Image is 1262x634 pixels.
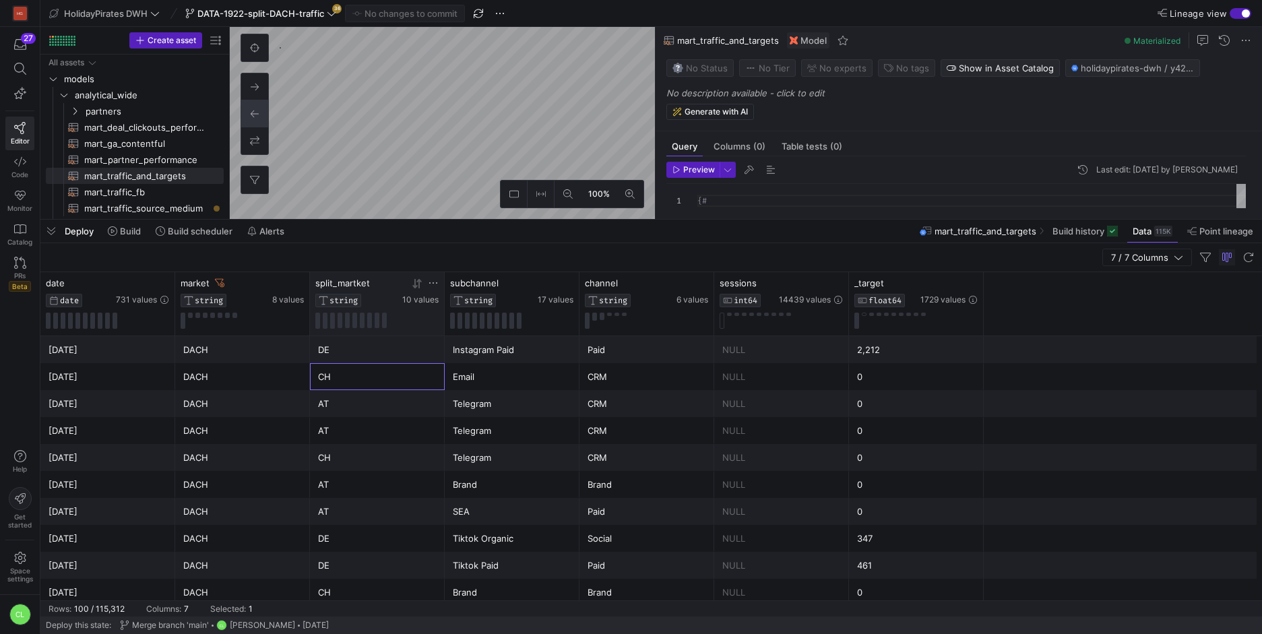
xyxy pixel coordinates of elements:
[216,620,227,631] div: CL
[150,220,239,243] button: Build scheduler
[46,152,224,168] a: mart_partner_performance​​​​​​​​​​
[46,5,163,22] button: HolidayPirates DWH
[666,104,754,120] button: Generate with AI
[318,579,437,606] div: CH
[5,184,34,218] a: Monitor
[46,152,224,168] div: Press SPACE to select this row.
[49,604,71,614] div: Rows:
[181,278,210,288] span: market
[666,195,681,207] div: 1
[329,296,358,305] span: STRING
[588,472,706,498] div: Brand
[49,58,84,67] div: All assets
[588,364,706,390] div: CRM
[857,337,976,363] div: 2,212
[259,226,284,236] span: Alerts
[722,445,841,471] div: NULL
[588,579,706,606] div: Brand
[720,278,757,288] span: sessions
[46,200,224,216] div: Press SPACE to select this row.
[1081,63,1194,73] span: holidaypirates-dwh / y42_holidaypirates_dwh_DATA_1922_split_DACH_traffic / mart_traffic_and_targets
[869,296,902,305] span: FLOAT64
[685,107,748,117] span: Generate with AI
[183,337,302,363] div: DACH
[315,278,370,288] span: split_martket
[453,337,571,363] div: Instagram Paid
[745,63,756,73] img: No tier
[46,184,224,200] a: mart_traffic_fb​​​​​​​​​​
[116,295,157,305] span: 731 values
[46,621,111,630] span: Deploy this state:
[588,552,706,579] div: Paid
[249,604,253,614] div: 1
[714,142,765,151] span: Columns
[46,55,224,71] div: Press SPACE to select this row.
[538,295,573,305] span: 17 values
[5,482,34,534] button: Getstarted
[453,391,571,417] div: Telegram
[74,604,125,614] div: 100 / 115,312
[195,296,223,305] span: STRING
[318,391,437,417] div: AT
[46,103,224,119] div: Press SPACE to select this row.
[11,465,28,473] span: Help
[84,185,208,200] span: mart_traffic_fb​​​​​​​​​​
[672,63,728,73] span: No Status
[9,604,31,625] div: CL
[9,281,31,292] span: Beta
[959,63,1054,73] span: Show in Asset Catalog
[453,526,571,552] div: Tiktok Organic
[318,445,437,471] div: CH
[453,418,571,444] div: Telegram
[697,195,707,206] span: {#
[588,391,706,417] div: CRM
[8,513,32,529] span: Get started
[5,600,34,629] button: CL
[5,2,34,25] a: HG
[722,472,841,498] div: NULL
[49,499,167,525] div: [DATE]
[819,63,866,73] span: No expert s
[722,526,841,552] div: NULL
[49,337,167,363] div: [DATE]
[453,552,571,579] div: Tiktok Paid
[49,579,167,606] div: [DATE]
[5,251,34,297] a: PRsBeta
[102,220,147,243] button: Build
[318,418,437,444] div: AT
[878,59,935,77] button: No tags
[64,71,222,87] span: models
[241,220,290,243] button: Alerts
[722,391,841,417] div: NULL
[1181,220,1259,243] button: Point lineage
[272,295,304,305] span: 8 values
[84,201,208,216] span: mart_traffic_source_medium​​​​​​​​​​
[46,278,65,288] span: date
[46,184,224,200] div: Press SPACE to select this row.
[672,63,683,73] img: No status
[318,499,437,525] div: AT
[46,135,224,152] a: mart_ga_contentful​​​​​​​​​​
[183,499,302,525] div: DACH
[588,499,706,525] div: Paid
[1133,36,1180,46] span: Materialized
[588,445,706,471] div: CRM
[722,579,841,606] div: NULL
[676,295,708,305] span: 6 values
[1065,59,1200,77] button: holidaypirates-dwh / y42_holidaypirates_dwh_DATA_1922_split_DACH_traffic / mart_traffic_and_targets
[790,36,798,44] img: undefined
[854,278,884,288] span: _target
[753,142,765,151] span: (0)
[857,418,976,444] div: 0
[60,296,79,305] span: DATE
[183,445,302,471] div: DACH
[1052,226,1104,236] span: Build history
[857,445,976,471] div: 0
[46,168,224,184] div: Press SPACE to select this row.
[722,552,841,579] div: NULL
[46,71,224,87] div: Press SPACE to select this row.
[318,337,437,363] div: DE
[11,137,30,145] span: Editor
[318,364,437,390] div: CH
[779,295,831,305] span: 14439 values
